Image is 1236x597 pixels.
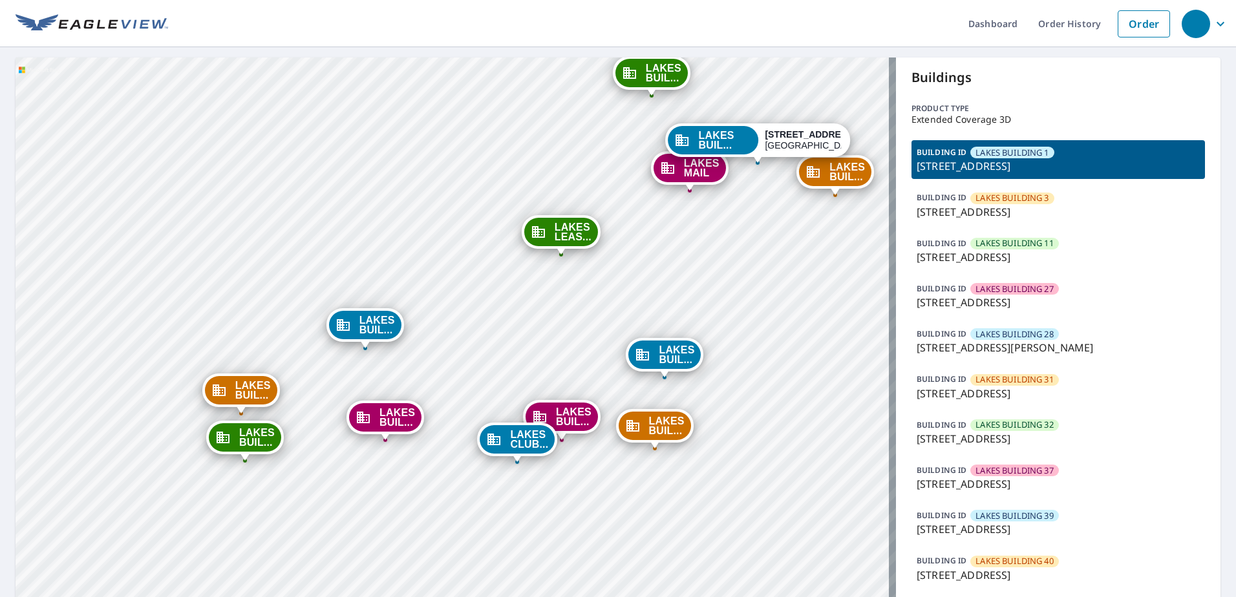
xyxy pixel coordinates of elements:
[666,123,851,163] div: Dropped pin, building LAKES BUILDING 1, Commercial property, 8620 Southwestern Blvd Dallas, TX 75206
[917,249,1200,265] p: [STREET_ADDRESS]
[975,555,1054,567] span: LAKES BUILDING 40
[975,465,1054,477] span: LAKES BUILDING 37
[16,14,168,34] img: EV Logo
[659,345,694,364] span: LAKES BUIL...
[646,63,681,83] span: LAKES BUIL...
[917,238,966,249] p: BUILDING ID
[523,400,601,440] div: Dropped pin, building LAKES BUILDING 37, Commercial property, 5482 Meadow Bend Dr Dallas, TX 75206
[616,409,694,449] div: Dropped pin, building LAKES BUILDING 40, Commercial property, 5476 Meadow Bend Dr Dallas, TX 75206
[235,381,271,400] span: LAKES BUIL...
[917,521,1200,537] p: [STREET_ADDRESS]
[917,158,1200,174] p: [STREET_ADDRESS]
[649,416,685,435] span: LAKES BUIL...
[917,147,966,158] p: BUILDING ID
[626,338,703,378] div: Dropped pin, building LAKES BUILDING 39, Commercial property, 8700 Southwestern Blvd Dallas, TX 7...
[1118,10,1170,37] a: Order
[359,315,395,335] span: LAKES BUIL...
[613,56,690,96] div: Dropped pin, building LAKES BUILDING 11, Commercial property, 8610 Southwestern Blvd Dallas, TX 7...
[975,373,1054,386] span: LAKES BUILDING 31
[975,192,1049,204] span: LAKES BUILDING 3
[917,204,1200,220] p: [STREET_ADDRESS]
[202,373,280,414] div: Dropped pin, building LAKES BUILDING 31, Commercial property, 5554 Meadow Bend Dr Dallas, TX 75206
[765,129,856,140] strong: [STREET_ADDRESS]
[975,237,1054,249] span: LAKES BUILDING 11
[522,215,601,255] div: Dropped pin, building LAKES LEASING, Commercial property, 8160 Southwestern Blvd Dallas, TX 75206
[975,328,1054,340] span: LAKES BUILDING 28
[975,510,1054,522] span: LAKES BUILDING 39
[326,308,404,348] div: Dropped pin, building LAKES BUILDING 28, Commercial property, 5955 Caruth Haven Ln Dallas, TX 75206
[796,155,874,195] div: Dropped pin, building LAKES BUILDING 3, Commercial property, 8740 Southwestern Blvd Dallas, TX 75206
[651,151,729,191] div: Dropped pin, building LAKES MAIL, Commercial property, 8610 Southwestern Blvd Dallas, TX 75206
[917,555,966,566] p: BUILDING ID
[555,222,591,242] span: LAKES LEAS...
[917,510,966,521] p: BUILDING ID
[917,283,966,294] p: BUILDING ID
[510,430,548,449] span: LAKES CLUB...
[699,131,752,150] span: LAKES BUIL...
[379,408,415,427] span: LAKES BUIL...
[917,295,1200,310] p: [STREET_ADDRESS]
[917,328,966,339] p: BUILDING ID
[239,428,275,447] span: LAKES BUIL...
[975,283,1054,295] span: LAKES BUILDING 27
[917,386,1200,401] p: [STREET_ADDRESS]
[911,68,1205,87] p: Buildings
[477,423,557,463] div: Dropped pin, building LAKES CLUBHOUSE, Commercial property, 5492 Meadow Bend Dr Dallas, TX 75206
[765,129,841,151] div: [GEOGRAPHIC_DATA]
[917,373,966,384] p: BUILDING ID
[917,567,1200,583] p: [STREET_ADDRESS]
[911,103,1205,114] p: Product type
[917,465,966,476] p: BUILDING ID
[829,162,865,182] span: LAKES BUIL...
[917,419,966,430] p: BUILDING ID
[556,407,591,426] span: LAKES BUIL...
[917,431,1200,446] p: [STREET_ADDRESS]
[975,147,1049,159] span: LAKES BUILDING 1
[917,476,1200,492] p: [STREET_ADDRESS]
[911,114,1205,125] p: Extended Coverage 3D
[917,340,1200,355] p: [STREET_ADDRESS][PERSON_NAME]
[206,421,284,461] div: Dropped pin, building LAKES BUILDING 32, Commercial property, 5554 Meadow Bend Dr Dallas, TX 75206
[917,192,966,203] p: BUILDING ID
[975,419,1054,431] span: LAKES BUILDING 32
[346,401,424,441] div: Dropped pin, building LAKES BUILDING 27, Commercial property, 5526 Meadow Bend Dr Dallas, TX 75206
[684,158,719,178] span: LAKES MAIL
